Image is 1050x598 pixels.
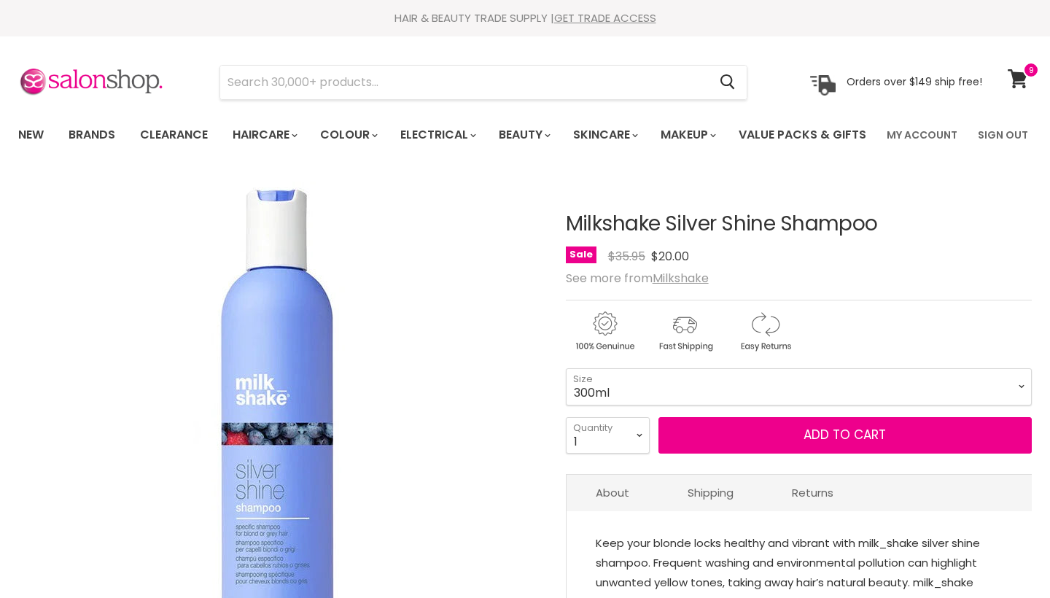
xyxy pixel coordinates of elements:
[878,120,966,150] a: My Account
[608,248,645,265] span: $35.95
[969,120,1037,150] a: Sign Out
[562,120,647,150] a: Skincare
[554,10,656,26] a: GET TRADE ACCESS
[566,213,1032,236] h1: Milkshake Silver Shine Shampoo
[58,120,126,150] a: Brands
[650,120,725,150] a: Makeup
[646,309,723,354] img: shipping.gif
[7,114,878,156] ul: Main menu
[566,417,650,454] select: Quantity
[7,120,55,150] a: New
[763,475,863,510] a: Returns
[728,120,877,150] a: Value Packs & Gifts
[220,66,708,99] input: Search
[653,270,709,287] a: Milkshake
[488,120,559,150] a: Beauty
[129,120,219,150] a: Clearance
[309,120,386,150] a: Colour
[658,417,1032,454] button: Add to cart
[566,309,643,354] img: genuine.gif
[389,120,485,150] a: Electrical
[847,75,982,88] p: Orders over $149 ship free!
[651,248,689,265] span: $20.00
[567,475,658,510] a: About
[219,65,747,100] form: Product
[566,246,596,263] span: Sale
[708,66,747,99] button: Search
[566,270,709,287] span: See more from
[804,426,886,443] span: Add to cart
[726,309,804,354] img: returns.gif
[658,475,763,510] a: Shipping
[222,120,306,150] a: Haircare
